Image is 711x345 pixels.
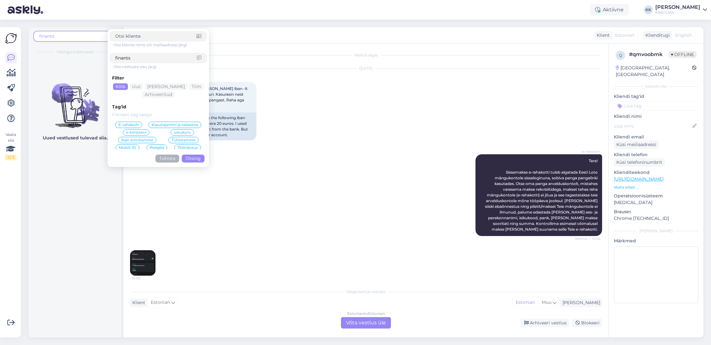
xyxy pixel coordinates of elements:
div: [GEOGRAPHIC_DATA], [GEOGRAPHIC_DATA] [616,65,692,78]
div: Küsi telefoninumbrit [614,158,665,167]
div: Aktiivne [590,4,629,16]
p: [MEDICAL_DATA] [614,199,698,206]
p: Brauser [614,208,698,215]
div: Tag'id [112,104,204,110]
img: Attachment [130,250,155,276]
div: KK [644,5,653,14]
p: Uued vestlused tulevad siia. [43,135,108,141]
span: AI Assistent [576,149,600,154]
div: Kõik [113,83,128,90]
p: Kliendi tag'id [614,93,698,100]
input: Otsi kliente [115,33,196,40]
div: [PERSON_NAME] [655,5,700,10]
p: Vaata edasi ... [614,184,698,190]
div: Klienditugi [643,32,670,39]
span: Muu [542,299,551,305]
input: Lisa nimi [614,123,691,130]
div: # qmvoobmk [629,51,669,58]
span: Offline [669,51,696,58]
img: Askly Logo [5,32,17,44]
p: Kliendi telefon [614,151,698,158]
div: [DATE] [130,66,602,71]
div: Küsi meiliaadressi [614,140,659,149]
div: Klient [594,32,610,39]
span: Tere! Sissemakse e-rahakotti tuleb algatada Eesti Loto mängukontole sisseloginuna, sobiva panga p... [485,158,599,232]
div: Otsi kliente nime või meiliaadressi järgi [113,42,207,48]
div: Kliendi info [614,84,698,89]
span: iban kinnitamine [121,138,153,142]
p: Klienditeekond [614,169,698,176]
p: Kliendi nimi [614,113,698,120]
div: 2 / 3 [5,155,16,160]
span: 10:06 [132,276,156,281]
p: Kliendi email [614,134,698,140]
div: Estonian to Estonian [347,311,385,316]
input: Otsi vestlustes [115,55,197,61]
div: Klient [130,299,145,306]
a: [URL][DOMAIN_NAME] [614,176,664,182]
span: q [619,53,622,58]
a: [PERSON_NAME]Eesti Loto [655,5,707,15]
div: Valige keel ja vastake [130,289,602,295]
input: Lisa tag [614,101,698,111]
span: English [675,32,692,39]
span: E-rahakott [118,123,139,127]
div: Vestlus algas [130,52,602,58]
span: Mobiil-ID [119,146,136,150]
div: Võta vestlus üle [341,317,391,329]
span: Nähtud ✓ 10:06 [575,236,600,241]
span: Estonian [151,299,170,306]
p: Operatsioonisüsteem [614,193,698,199]
div: Otsi vestluste sisu järgi [113,64,207,70]
p: Märkmed [614,238,698,244]
input: Filtreeri tag'idega [112,112,204,118]
span: finants [39,33,54,39]
img: No chats [28,72,122,129]
div: Filter [112,75,204,81]
div: Eesti Loto [655,10,700,15]
div: Estonian [513,298,538,307]
div: [PERSON_NAME] [614,228,698,234]
div: [PERSON_NAME] [560,299,600,306]
div: Blokeeri [572,319,602,327]
div: Vaata siia [5,132,16,160]
span: Estonian [615,32,634,39]
p: Chrome [TECHNICAL_ID] [614,215,698,222]
div: Arhiveeri vestlus [520,319,569,327]
span: Otsingu tulemused [57,49,93,55]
